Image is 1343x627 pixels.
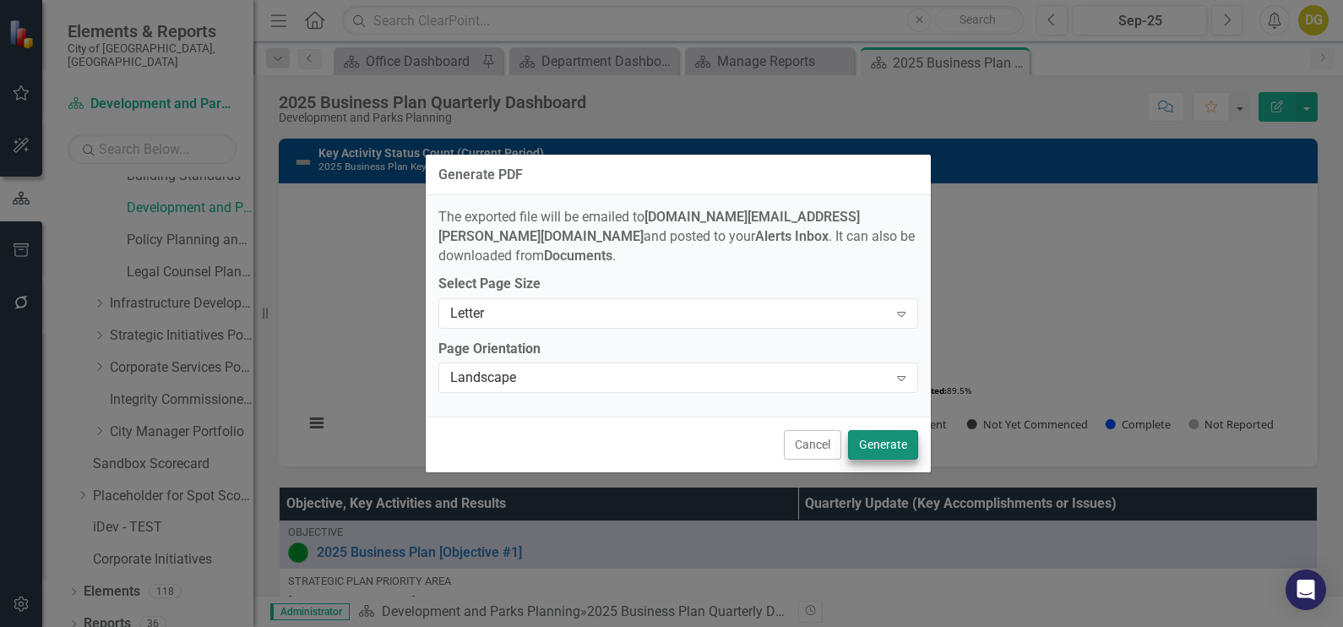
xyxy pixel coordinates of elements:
span: The exported file will be emailed to and posted to your . It can also be downloaded from . [438,209,915,264]
strong: Alerts Inbox [755,228,829,244]
label: Page Orientation [438,340,918,359]
div: Letter [450,303,889,323]
strong: [DOMAIN_NAME][EMAIL_ADDRESS][PERSON_NAME][DOMAIN_NAME] [438,209,860,244]
div: Open Intercom Messenger [1286,570,1326,610]
strong: Documents [544,248,612,264]
div: Landscape [450,368,889,388]
button: Generate [848,430,918,460]
div: Generate PDF [438,167,523,183]
label: Select Page Size [438,275,918,294]
button: Cancel [784,430,841,460]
